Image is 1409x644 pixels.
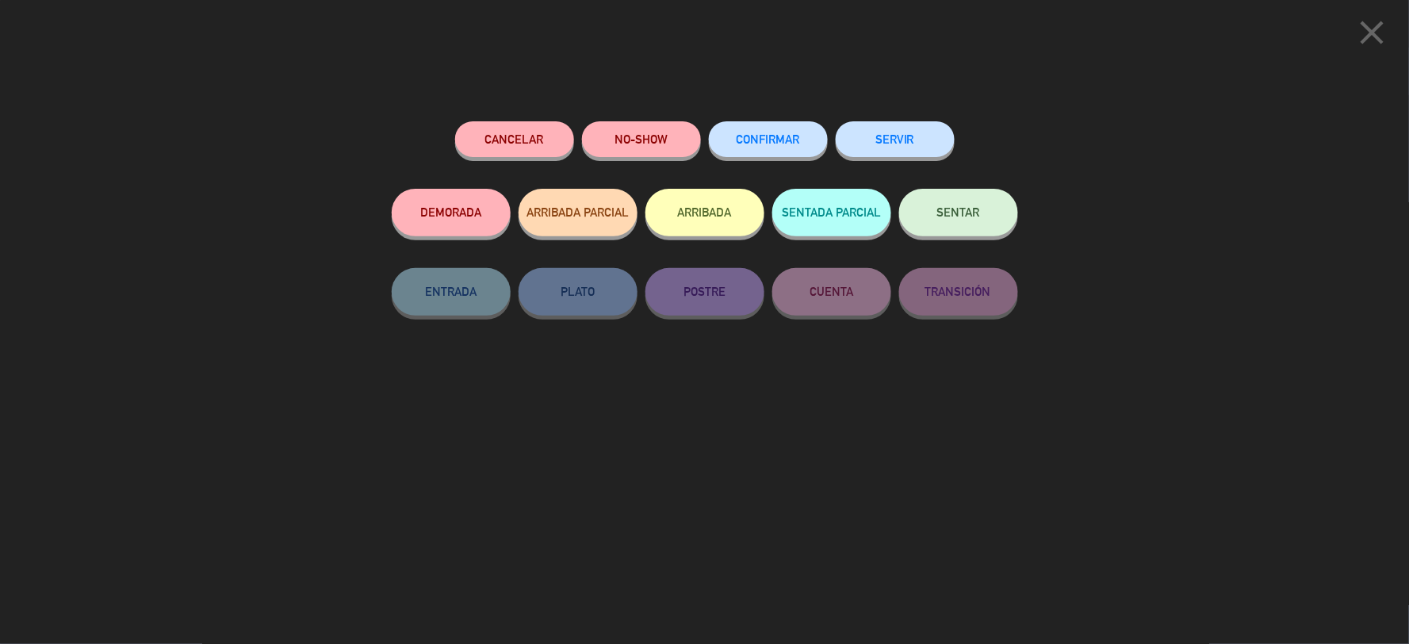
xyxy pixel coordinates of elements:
span: ARRIBADA PARCIAL [526,205,629,219]
button: ARRIBADA PARCIAL [519,189,637,236]
button: Cancelar [455,121,574,157]
button: SENTAR [899,189,1018,236]
span: SENTAR [937,205,980,219]
button: SERVIR [836,121,955,157]
button: ENTRADA [392,268,511,316]
button: CUENTA [772,268,891,316]
button: close [1348,12,1397,59]
button: CONFIRMAR [709,121,828,157]
span: CONFIRMAR [737,132,800,146]
button: TRANSICIÓN [899,268,1018,316]
button: ARRIBADA [645,189,764,236]
button: SENTADA PARCIAL [772,189,891,236]
button: DEMORADA [392,189,511,236]
i: close [1353,13,1392,52]
button: PLATO [519,268,637,316]
button: POSTRE [645,268,764,316]
button: NO-SHOW [582,121,701,157]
